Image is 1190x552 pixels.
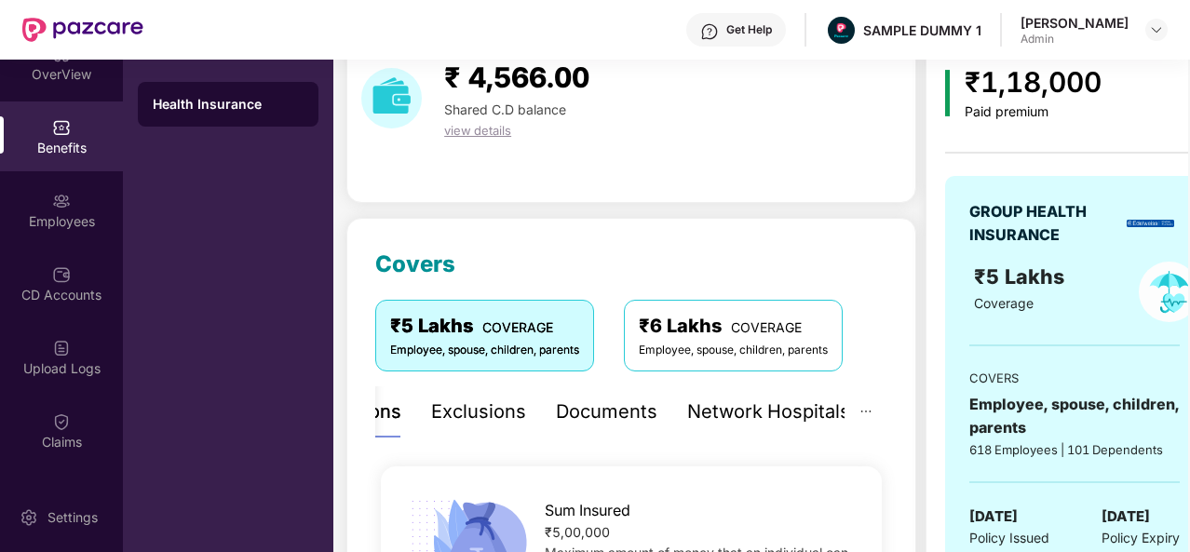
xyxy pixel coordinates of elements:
[52,192,71,210] img: svg+xml;base64,PHN2ZyBpZD0iRW1wbG95ZWVzIiB4bWxucz0iaHR0cDovL3d3dy53My5vcmcvMjAwMC9zdmciIHdpZHRoPS...
[828,17,855,44] img: Pazcare_Alternative_logo-01-01.png
[969,369,1180,387] div: COVERS
[52,412,71,431] img: svg+xml;base64,PHN2ZyBpZD0iQ2xhaW0iIHhtbG5zPSJodHRwOi8vd3d3LnczLm9yZy8yMDAwL3N2ZyIgd2lkdGg9IjIwIi...
[22,18,143,42] img: New Pazcare Logo
[153,95,304,114] div: Health Insurance
[390,312,579,341] div: ₹5 Lakhs
[545,499,630,522] span: Sum Insured
[639,342,828,359] div: Employee, spouse, children, parents
[974,295,1034,311] span: Coverage
[444,101,566,117] span: Shared C.D balance
[965,61,1102,104] div: ₹1,18,000
[859,405,872,418] span: ellipsis
[1102,528,1180,548] span: Policy Expiry
[444,61,589,94] span: ₹ 4,566.00
[390,342,579,359] div: Employee, spouse, children, parents
[726,22,772,37] div: Get Help
[545,522,859,543] div: ₹5,00,000
[945,70,950,116] img: icon
[375,250,455,277] span: Covers
[52,118,71,137] img: svg+xml;base64,PHN2ZyBpZD0iQmVuZWZpdHMiIHhtbG5zPSJodHRwOi8vd3d3LnczLm9yZy8yMDAwL3N2ZyIgd2lkdGg9Ij...
[639,312,828,341] div: ₹6 Lakhs
[969,393,1180,439] div: Employee, spouse, children, parents
[42,508,103,527] div: Settings
[52,265,71,284] img: svg+xml;base64,PHN2ZyBpZD0iQ0RfQWNjb3VudHMiIGRhdGEtbmFtZT0iQ0QgQWNjb3VudHMiIHhtbG5zPSJodHRwOi8vd3...
[431,397,526,426] div: Exclusions
[974,264,1070,289] span: ₹5 Lakhs
[965,104,1102,120] div: Paid premium
[1021,32,1129,47] div: Admin
[969,200,1120,247] div: GROUP HEALTH INSURANCE
[444,123,511,138] span: view details
[969,440,1180,459] div: 618 Employees | 101 Dependents
[1021,14,1129,32] div: [PERSON_NAME]
[1149,22,1164,37] img: svg+xml;base64,PHN2ZyBpZD0iRHJvcGRvd24tMzJ4MzIiIHhtbG5zPSJodHRwOi8vd3d3LnczLm9yZy8yMDAwL3N2ZyIgd2...
[969,505,1018,528] span: [DATE]
[845,386,887,438] button: ellipsis
[482,319,553,335] span: COVERAGE
[731,319,802,335] span: COVERAGE
[20,508,38,527] img: svg+xml;base64,PHN2ZyBpZD0iU2V0dGluZy0yMHgyMCIgeG1sbnM9Imh0dHA6Ly93d3cudzMub3JnLzIwMDAvc3ZnIiB3aW...
[700,22,719,41] img: svg+xml;base64,PHN2ZyBpZD0iSGVscC0zMngzMiIgeG1sbnM9Imh0dHA6Ly93d3cudzMub3JnLzIwMDAvc3ZnIiB3aWR0aD...
[687,397,850,426] div: Network Hospitals
[969,528,1049,548] span: Policy Issued
[1102,505,1150,528] span: [DATE]
[863,21,981,39] div: SAMPLE DUMMY 1
[556,397,657,426] div: Documents
[361,68,422,128] img: download
[1127,220,1174,227] img: insurerLogo
[52,339,71,357] img: svg+xml;base64,PHN2ZyBpZD0iVXBsb2FkX0xvZ3MiIGRhdGEtbmFtZT0iVXBsb2FkIExvZ3MiIHhtbG5zPSJodHRwOi8vd3...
